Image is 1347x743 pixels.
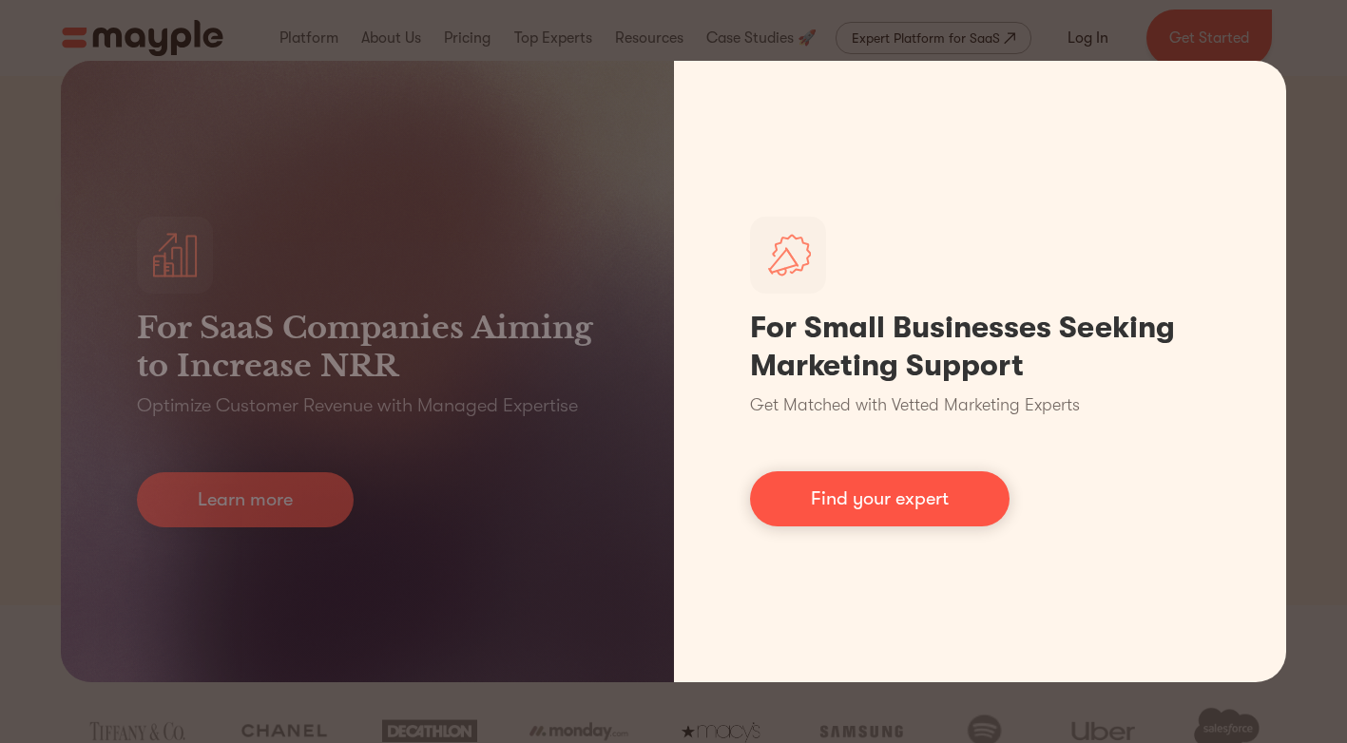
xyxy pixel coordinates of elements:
h1: For Small Businesses Seeking Marketing Support [750,309,1211,385]
p: Get Matched with Vetted Marketing Experts [750,392,1080,418]
a: Learn more [137,472,354,527]
a: Find your expert [750,471,1010,526]
h3: For SaaS Companies Aiming to Increase NRR [137,309,598,385]
p: Optimize Customer Revenue with Managed Expertise [137,392,578,419]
